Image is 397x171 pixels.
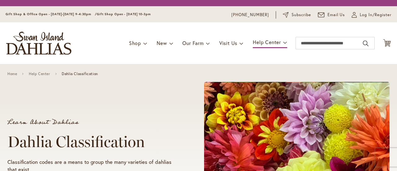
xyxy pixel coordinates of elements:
span: Gift Shop & Office Open - [DATE]-[DATE] 9-4:30pm / [6,12,97,16]
span: Subscribe [292,12,311,18]
h1: Dahlia Classification [7,133,181,151]
button: Search [363,38,368,48]
span: Shop [129,40,141,46]
span: Log In/Register [360,12,391,18]
span: Gift Shop Open - [DATE] 10-3pm [97,12,151,16]
a: Home [7,72,17,76]
span: Email Us [328,12,345,18]
a: [PHONE_NUMBER] [231,12,269,18]
a: store logo [6,32,71,55]
span: Our Farm [182,40,203,46]
a: Subscribe [283,12,311,18]
a: Log In/Register [352,12,391,18]
p: Learn About Dahlias [7,119,181,125]
span: Dahlia Classification [62,72,98,76]
a: Help Center [29,72,50,76]
span: New [157,40,167,46]
span: Visit Us [219,40,237,46]
a: Email Us [318,12,345,18]
span: Help Center [253,39,281,45]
